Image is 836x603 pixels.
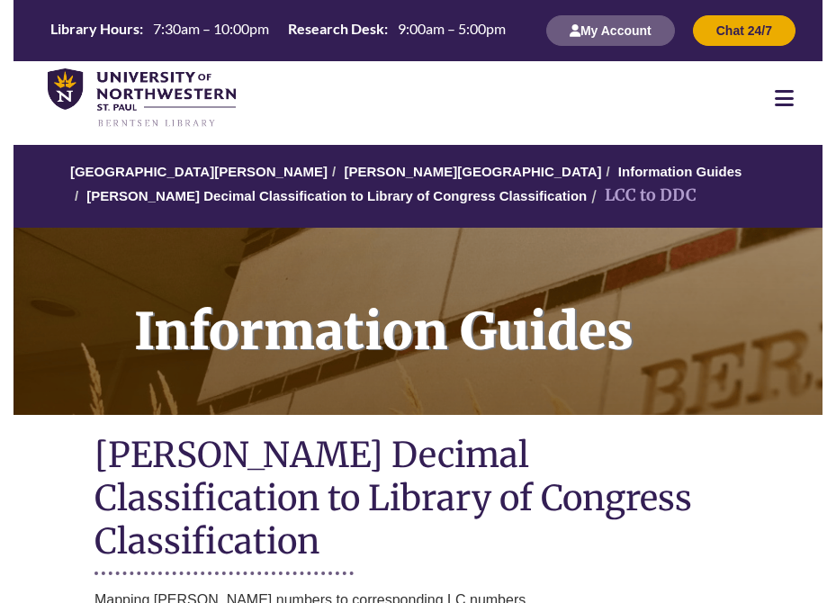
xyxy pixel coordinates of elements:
span: 7:30am – 10:00pm [153,20,269,37]
button: My Account [546,15,675,46]
a: Information Guides [618,164,742,179]
table: Hours Today [43,19,513,41]
h1: [PERSON_NAME] Decimal Classification to Library of Congress Classification [94,433,742,567]
a: Information Guides [13,228,823,415]
th: Research Desk: [281,19,391,39]
button: Chat 24/7 [693,15,796,46]
a: [GEOGRAPHIC_DATA][PERSON_NAME] [70,164,328,179]
a: [PERSON_NAME][GEOGRAPHIC_DATA] [344,164,601,179]
h1: Information Guides [114,228,823,391]
a: My Account [546,22,675,38]
a: [PERSON_NAME] Decimal Classification to Library of Congress Classification [86,188,587,203]
a: Chat 24/7 [693,22,796,38]
th: Library Hours: [43,19,146,39]
span: 9:00am – 5:00pm [398,20,506,37]
li: LCC to DDC [587,183,697,209]
a: Hours Today [43,19,513,43]
img: UNWSP Library Logo [48,68,236,128]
